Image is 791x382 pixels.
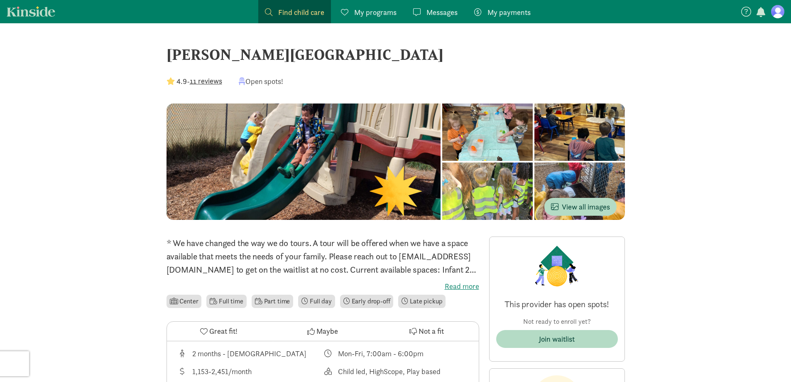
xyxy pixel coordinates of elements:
[167,281,479,291] label: Read more
[323,348,469,359] div: Class schedule
[167,322,271,341] button: Great fit!
[354,7,397,18] span: My programs
[167,295,202,308] li: Center
[206,295,246,308] li: Full time
[340,295,394,308] li: Early drop-off
[316,325,338,337] span: Maybe
[192,348,306,359] div: 2 months - [DEMOGRAPHIC_DATA]
[298,295,335,308] li: Full day
[375,322,478,341] button: Not a fit
[167,76,222,87] div: -
[271,322,375,341] button: Maybe
[177,366,323,377] div: Average tuition for this program
[487,7,531,18] span: My payments
[496,317,618,327] p: Not ready to enroll yet?
[496,330,618,348] button: Join waitlist
[167,237,479,276] p: * We have changed the way we do tours. A tour will be offered when we have a space available that...
[551,201,610,212] span: View all images
[338,366,441,377] div: Child led, HighScope, Play based
[7,6,55,17] a: Kinside
[533,244,581,288] img: Provider logo
[192,366,252,377] div: 1,153-2,451/month
[209,325,238,337] span: Great fit!
[190,75,222,86] button: 11 reviews
[544,198,617,216] button: View all images
[426,7,458,18] span: Messages
[239,76,283,87] div: Open spots!
[338,348,424,359] div: Mon-Fri, 7:00am - 6:00pm
[252,295,293,308] li: Part time
[539,333,575,345] div: Join waitlist
[323,366,469,377] div: This provider's education philosophy
[278,7,324,18] span: Find child care
[167,43,625,66] div: [PERSON_NAME][GEOGRAPHIC_DATA]
[176,76,187,86] strong: 4.9
[419,325,444,337] span: Not a fit
[496,298,618,310] p: This provider has open spots!
[398,295,446,308] li: Late pickup
[177,348,323,359] div: Age range for children that this provider cares for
